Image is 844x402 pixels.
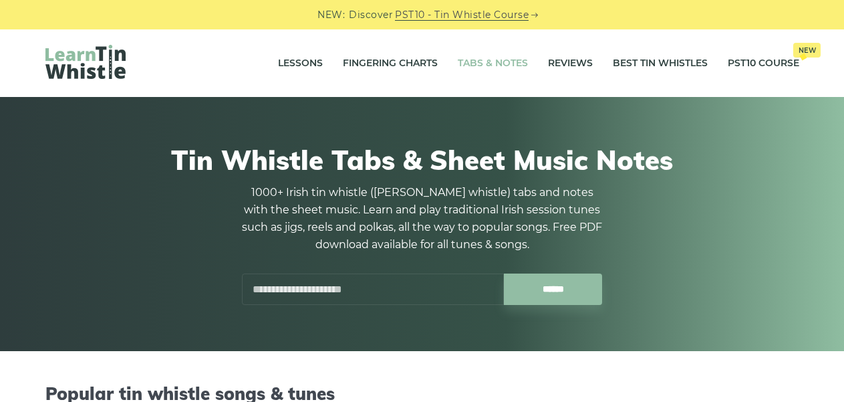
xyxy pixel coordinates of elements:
[45,45,126,79] img: LearnTinWhistle.com
[458,47,528,80] a: Tabs & Notes
[613,47,708,80] a: Best Tin Whistles
[278,47,323,80] a: Lessons
[793,43,821,58] span: New
[242,184,603,254] p: 1000+ Irish tin whistle ([PERSON_NAME] whistle) tabs and notes with the sheet music. Learn and pl...
[728,47,799,80] a: PST10 CourseNew
[548,47,593,80] a: Reviews
[343,47,438,80] a: Fingering Charts
[45,144,799,176] h1: Tin Whistle Tabs & Sheet Music Notes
